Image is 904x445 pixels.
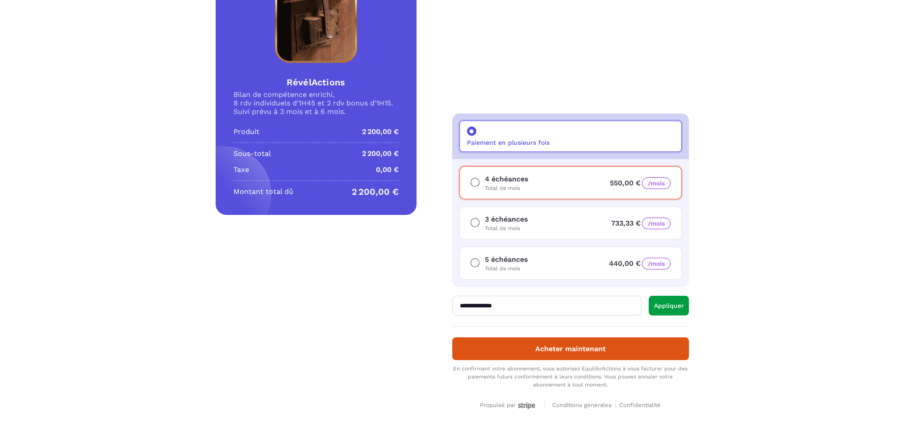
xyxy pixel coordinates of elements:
p: Bilan de compétence enrichi. [233,90,399,99]
p: 3 échéances [485,214,528,225]
p: Total de mois [485,225,528,232]
span: 733,33 € [611,219,671,227]
span: /mois [642,218,671,229]
span: 550,00 € [610,179,671,187]
p: 5 échéances [485,254,528,265]
h4: RévélActions [233,76,399,88]
a: Confidentialité [619,400,661,409]
div: En confirmant votre abonnement, vous autorisez EquilibrActions à vous facturer pour des paiements... [452,365,689,389]
p: Total de mois [485,265,528,272]
span: Conditions générales [552,402,612,408]
span: Confidentialité [619,402,661,408]
span: /mois [642,177,671,189]
a: Propulsé par [480,400,537,409]
p: 4 échéances [485,174,529,185]
div: Propulsé par [480,402,537,409]
p: Total de mois [485,185,529,192]
p: 8 rdv individuels d'1H45 et 2 rdv bonus d'1H15. [233,99,399,107]
p: 0,00 € [376,164,399,175]
a: Conditions générales [552,400,616,409]
p: 2 200,00 € [352,186,399,197]
button: Appliquer [649,296,689,315]
span: 440,00 € [609,259,671,268]
p: 2 200,00 € [362,126,399,137]
p: Produit [233,126,259,137]
p: 2 200,00 € [362,148,399,159]
button: Acheter maintenant [452,337,689,360]
p: Paiement en plusieurs fois [467,139,550,146]
p: Suivi prévu à 3 mois et à 6 mois. [233,107,399,116]
span: /mois [642,258,671,269]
